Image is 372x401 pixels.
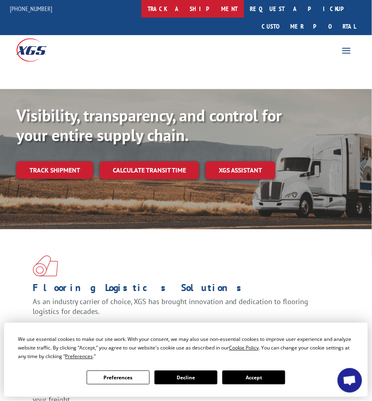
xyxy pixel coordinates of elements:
div: We use essential cookies to make our site work. With your consent, we may also use non-essential ... [18,335,354,361]
a: Customer Portal [256,18,362,35]
a: Calculate transit time [100,161,199,179]
span: Preferences [65,353,93,360]
button: Accept [222,371,285,385]
div: Cookie Consent Prompt [4,323,368,397]
img: xgs-icon-total-supply-chain-intelligence-red [33,255,58,277]
span: Cookie Policy [229,345,259,352]
h1: Flooring Logistics Solutions [33,283,333,297]
span: As an industry carrier of choice, XGS has brought innovation and dedication to flooring logistics... [33,297,309,316]
button: Preferences [87,371,150,385]
b: Visibility, transparency, and control for your entire supply chain. [16,105,282,146]
div: Open chat [338,368,362,393]
a: [PHONE_NUMBER] [10,4,52,13]
a: Track shipment [16,161,93,179]
a: XGS ASSISTANT [206,161,276,179]
button: Decline [155,371,217,385]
